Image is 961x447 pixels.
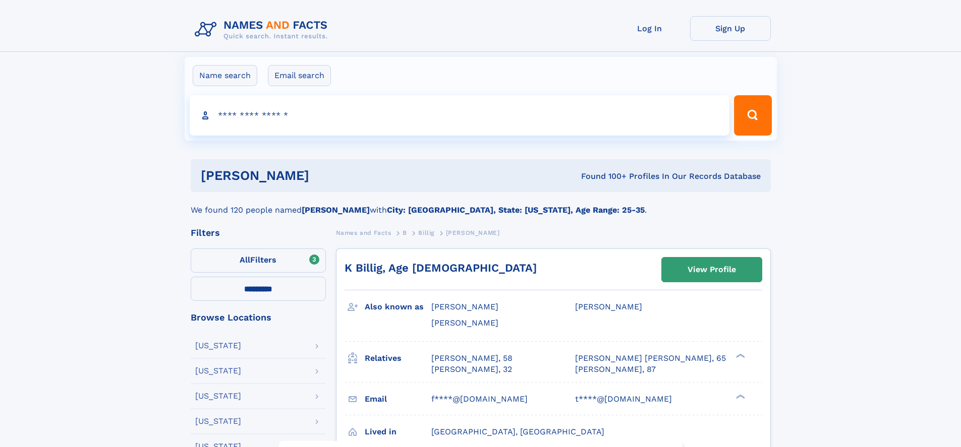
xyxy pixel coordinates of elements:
[336,226,391,239] a: Names and Facts
[403,226,407,239] a: B
[418,226,434,239] a: Billig
[431,427,604,436] span: [GEOGRAPHIC_DATA], [GEOGRAPHIC_DATA]
[431,364,512,375] a: [PERSON_NAME], 32
[190,95,730,136] input: search input
[191,228,326,237] div: Filters
[191,192,771,216] div: We found 120 people named with .
[268,65,331,86] label: Email search
[240,255,250,265] span: All
[195,342,241,350] div: [US_STATE]
[345,262,537,274] a: K Billig, Age [DEMOGRAPHIC_DATA]
[690,16,771,41] a: Sign Up
[609,16,690,41] a: Log In
[575,353,726,364] a: [PERSON_NAME] [PERSON_NAME], 65
[191,313,326,322] div: Browse Locations
[195,417,241,425] div: [US_STATE]
[193,65,257,86] label: Name search
[403,229,407,236] span: B
[431,318,498,328] span: [PERSON_NAME]
[195,367,241,375] div: [US_STATE]
[418,229,434,236] span: Billig
[445,171,761,182] div: Found 100+ Profiles In Our Records Database
[365,298,431,315] h3: Also known as
[431,353,513,364] a: [PERSON_NAME], 58
[431,302,498,311] span: [PERSON_NAME]
[191,248,326,273] label: Filters
[662,258,762,282] a: View Profile
[688,258,736,281] div: View Profile
[733,393,746,400] div: ❯
[387,205,645,215] b: City: [GEOGRAPHIC_DATA], State: [US_STATE], Age Range: 25-35
[734,95,771,136] button: Search Button
[446,229,500,236] span: [PERSON_NAME]
[365,391,431,408] h3: Email
[195,392,241,400] div: [US_STATE]
[302,205,370,215] b: [PERSON_NAME]
[201,169,445,182] h1: [PERSON_NAME]
[365,350,431,367] h3: Relatives
[575,364,656,375] a: [PERSON_NAME], 87
[365,423,431,440] h3: Lived in
[575,302,642,311] span: [PERSON_NAME]
[733,352,746,359] div: ❯
[191,16,336,43] img: Logo Names and Facts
